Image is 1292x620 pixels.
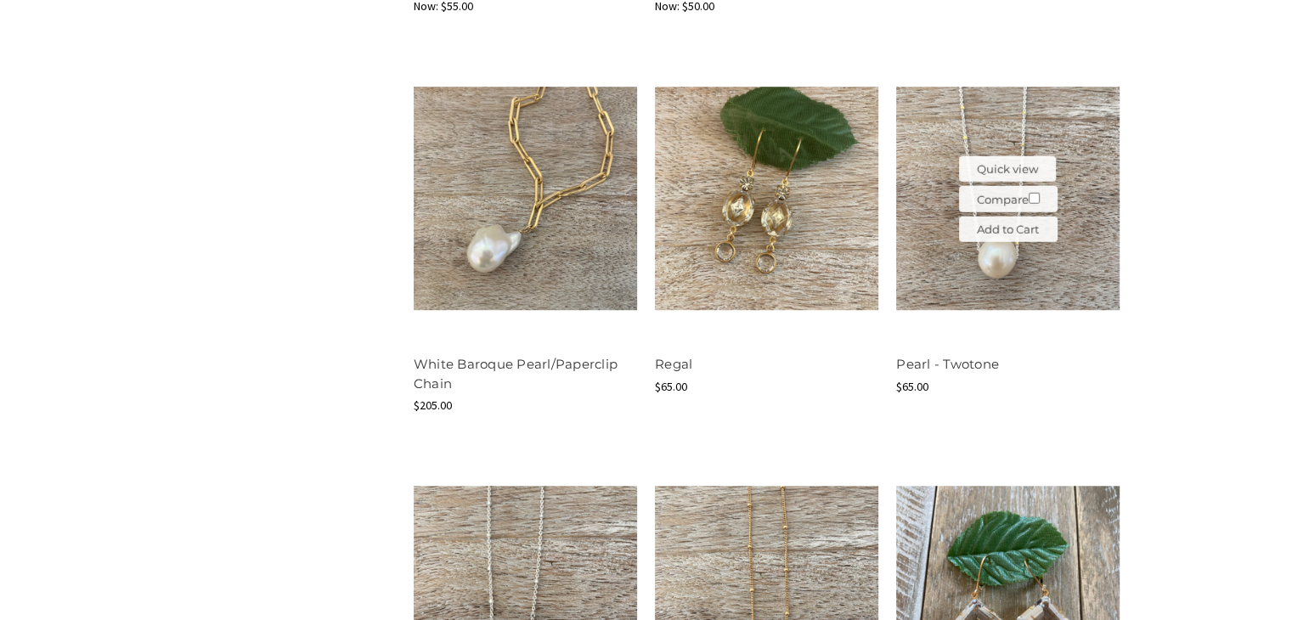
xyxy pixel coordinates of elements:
[655,379,687,394] span: $65.00
[1029,192,1040,203] input: Compare
[959,185,1058,211] label: Compare
[414,87,637,310] img: White Baroque Pearl/Paperclip Chain
[414,356,618,392] a: White Baroque Pearl/Paperclip Chain
[655,87,878,310] img: Regal
[414,51,637,346] a: White Baroque Pearl/Paperclip Chain
[896,87,1120,310] img: Pearl - Twotone
[959,216,1058,241] a: Add to Cart
[959,155,1056,181] button: Quick view
[655,51,878,346] a: Regal
[896,379,928,394] span: $65.00
[896,51,1120,346] a: Pearl - Twotone
[655,356,692,372] a: Regal
[414,397,452,413] span: $205.00
[896,356,999,372] a: Pearl - Twotone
